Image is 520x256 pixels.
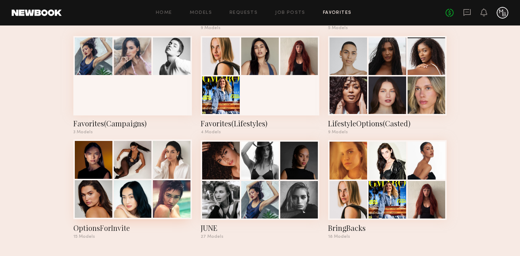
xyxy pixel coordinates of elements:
[156,11,172,15] a: Home
[230,11,258,15] a: Requests
[73,36,192,134] a: Favorites(Campaigns)3 Models
[73,140,192,239] a: OptionsForInvite15 Models
[201,140,319,239] a: JUNE27 Models
[201,130,319,134] div: 4 Models
[328,26,447,30] div: 5 Models
[201,26,319,30] div: 9 Models
[73,130,192,134] div: 3 Models
[201,223,319,233] div: JUNE
[328,235,447,239] div: 18 Models
[73,235,192,239] div: 15 Models
[201,235,319,239] div: 27 Models
[328,130,447,134] div: 9 Models
[190,11,212,15] a: Models
[201,36,319,134] a: Favorites(Lifestyles)4 Models
[73,118,192,129] div: Favorites(Campaigns)
[201,118,319,129] div: Favorites(Lifestyles)
[323,11,352,15] a: Favorites
[328,118,447,129] div: LifestyleOptions(Casted)
[328,140,447,239] a: BringBacks18 Models
[328,36,447,134] a: LifestyleOptions(Casted)9 Models
[275,11,305,15] a: Job Posts
[73,223,192,233] div: OptionsForInvite
[328,223,447,233] div: BringBacks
